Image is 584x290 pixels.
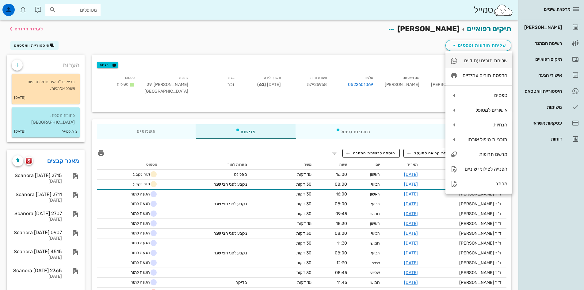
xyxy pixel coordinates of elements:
[463,58,507,64] div: שליחת תורים עתידיים
[404,241,418,246] a: [DATE]
[335,201,347,207] span: 08:00
[339,162,347,167] span: שעה
[127,249,157,257] span: הגעה לתור
[428,240,502,246] div: ד"ר [PERSON_NAME]
[523,41,562,46] div: רשימת המתנה
[127,210,157,217] span: הגעה לתור
[297,172,311,177] span: 15 דקות
[127,230,157,237] span: הגעה לתור
[336,172,347,177] span: 16:00
[423,160,506,170] th: יומן
[259,82,265,87] strong: 62
[365,76,373,80] small: טלפון
[335,231,347,236] span: 08:00
[227,76,234,80] small: מגדר
[25,157,33,165] button: scanora logo
[12,172,62,178] div: Scanora [DATE] 2715
[12,230,62,235] div: Scanora [DATE] 0907
[26,158,32,164] img: scanora logo
[127,269,157,276] span: הגעה לתור
[523,73,562,78] div: אישורי הגעה
[335,211,347,216] span: 09:45
[523,57,562,62] div: תיקים רפואיים
[404,191,418,197] a: [DATE]
[523,121,562,126] div: עסקאות אשראי
[463,122,507,128] div: הנחיות
[307,82,327,87] span: 57925968
[404,280,418,285] a: [DATE]
[12,179,62,184] div: [DATE]
[428,181,502,188] div: שיננית
[428,191,502,197] div: ד"ר [PERSON_NAME]
[463,92,507,98] div: טפסים
[12,274,62,279] div: [DATE]
[357,230,380,237] div: רביעי
[404,221,418,226] a: [DATE]
[404,182,418,187] a: [DATE]
[521,100,582,114] a: משימות
[14,128,25,135] small: [DATE]
[357,211,380,217] div: חמישי
[521,36,582,51] a: רשימת המתנה
[127,259,157,266] span: הגעה לתור
[97,160,162,170] th: סטטוס
[404,250,418,256] a: [DATE]
[144,89,188,94] span: [GEOGRAPHIC_DATA]
[521,20,582,35] a: [PERSON_NAME]
[378,73,424,99] div: [PERSON_NAME]
[304,162,311,167] span: משך
[337,280,347,285] span: 11:45
[346,150,395,156] span: הוספה לרשימת המתנה
[7,55,85,72] div: הערות
[335,250,347,256] span: 08:00
[127,279,157,286] span: הגעה לתור
[335,270,347,275] span: 08:45
[257,82,281,87] span: [DATE] ( )
[404,211,418,216] a: [DATE]
[336,191,347,197] span: 16:00
[357,269,380,276] div: שלישי
[133,181,157,187] span: תור נקבע
[404,172,418,177] a: [DATE]
[264,76,281,80] small: תאריך לידה
[337,241,347,246] span: 11:30
[493,4,513,16] img: SmileCloud logo
[201,181,247,188] div: נקבע לפני חצי שנה
[201,250,247,256] div: נקבע לפני חצי שנה
[428,220,502,227] div: ד"ר [PERSON_NAME]
[357,250,380,256] div: רביעי
[201,230,247,237] div: נקבע לפני חצי שנה
[463,166,507,172] div: הפנייה לצילומי שיניים
[348,81,373,88] a: 0522601069
[463,151,507,157] div: מרשם תרופות
[352,160,385,170] th: יום
[133,172,157,177] span: תור נקבע
[137,130,156,134] span: תשלומים
[316,160,352,170] th: שעה
[193,73,239,99] div: זכר
[12,268,62,273] div: Scanora [DATE] 2365
[12,191,62,197] div: Scanora [DATE] 2711
[125,76,135,80] small: סטטוס
[357,171,380,178] div: ראשון
[424,73,471,99] div: [PERSON_NAME]
[357,279,380,286] div: חמישי
[10,41,59,50] button: היסטוריית וואטסאפ
[201,201,247,207] div: נקבע לפני חצי שנה
[297,221,311,226] span: 15 דקות
[297,280,311,285] span: 15 דקות
[428,269,502,276] div: ד"ר [PERSON_NAME]
[14,95,25,101] small: [DATE]
[544,6,571,12] span: מרפאת שיניים
[201,171,247,178] div: ספלינט
[523,137,562,141] div: דוחות
[521,84,582,99] a: היסטוריית וואטסאפ
[521,52,582,67] a: תיקים רפואיים
[335,182,347,187] span: 08:00
[445,88,512,103] div: טפסים
[463,72,507,78] div: הדפסת תורים עתידיים
[147,82,188,87] span: [PERSON_NAME] 39
[403,149,458,157] button: הוספת קריאה למעקב
[403,76,419,80] small: שם משפחה
[404,231,418,236] a: [DATE]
